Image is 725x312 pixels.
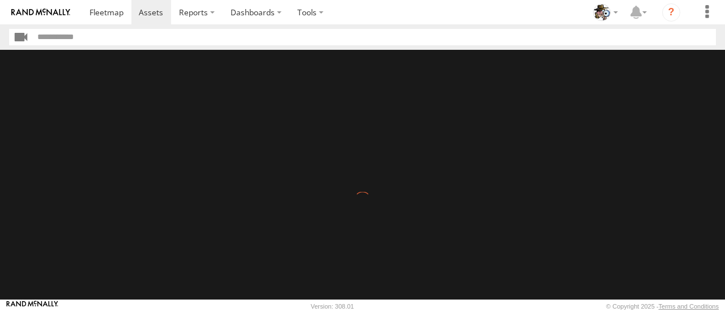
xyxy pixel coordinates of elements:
img: rand-logo.svg [11,8,70,16]
div: © Copyright 2025 - [606,303,719,310]
i: ? [662,3,680,22]
div: Version: 308.01 [311,303,354,310]
a: Visit our Website [6,301,58,312]
div: Scott Bennett [589,4,622,21]
a: Terms and Conditions [659,303,719,310]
